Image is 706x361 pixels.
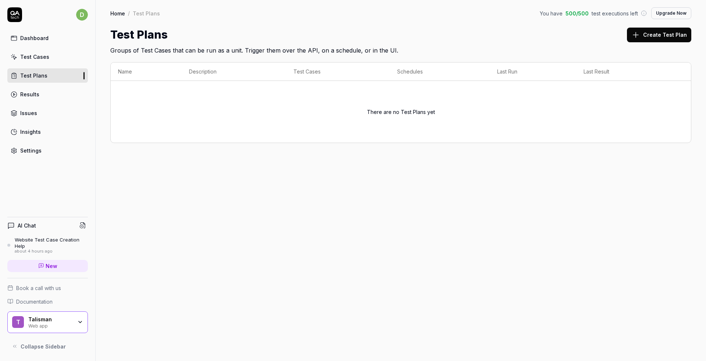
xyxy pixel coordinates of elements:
[28,322,72,328] div: Web app
[118,85,684,138] div: There are no Test Plans yet
[12,316,24,328] span: T
[390,62,490,81] th: Schedules
[7,339,88,354] button: Collapse Sidebar
[576,62,676,81] th: Last Result
[20,72,47,79] div: Test Plans
[110,26,168,43] h1: Test Plans
[566,10,589,17] span: 500 / 500
[28,316,72,323] div: Talisman
[128,10,130,17] div: /
[16,298,53,305] span: Documentation
[110,10,125,17] a: Home
[76,9,88,21] span: d
[7,143,88,158] a: Settings
[15,237,88,249] div: Website Test Case Creation Help
[20,53,49,61] div: Test Cases
[110,43,691,55] h2: Groups of Test Cases that can be run as a unit. Trigger them over the API, on a schedule, or in t...
[7,31,88,45] a: Dashboard
[7,237,88,254] a: Website Test Case Creation Helpabout 4 hours ago
[182,62,286,81] th: Description
[7,68,88,83] a: Test Plans
[592,10,638,17] span: test executions left
[20,90,39,98] div: Results
[7,260,88,272] a: New
[133,10,160,17] div: Test Plans
[540,10,563,17] span: You have
[7,311,88,333] button: TTalismanWeb app
[20,128,41,136] div: Insights
[286,62,390,81] th: Test Cases
[16,284,61,292] span: Book a call with us
[21,343,66,350] span: Collapse Sidebar
[20,109,37,117] div: Issues
[7,50,88,64] a: Test Cases
[111,62,182,81] th: Name
[15,249,88,254] div: about 4 hours ago
[46,262,57,270] span: New
[627,28,691,42] button: Create Test Plan
[7,284,88,292] a: Book a call with us
[20,147,42,154] div: Settings
[7,125,88,139] a: Insights
[490,62,576,81] th: Last Run
[18,222,36,229] h4: AI Chat
[7,87,88,101] a: Results
[7,298,88,305] a: Documentation
[20,34,49,42] div: Dashboard
[76,7,88,22] button: d
[7,106,88,120] a: Issues
[651,7,691,19] button: Upgrade Now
